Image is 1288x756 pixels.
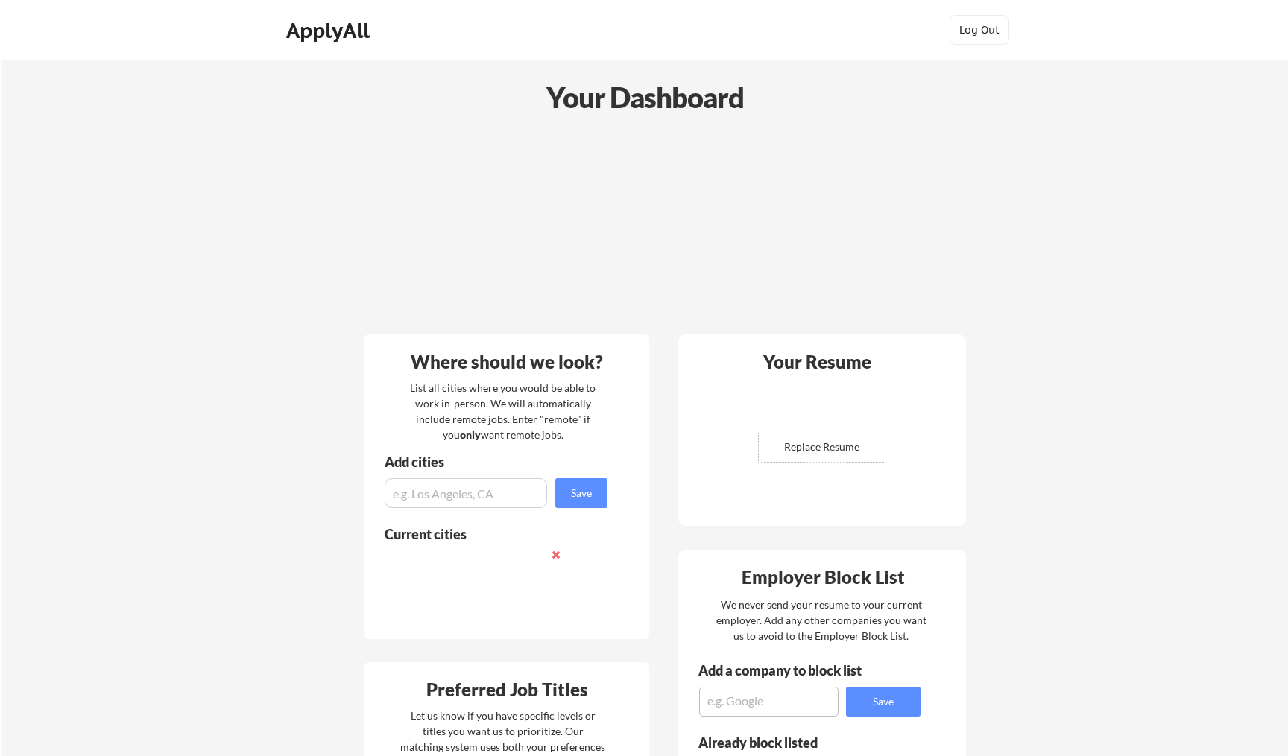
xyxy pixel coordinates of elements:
div: Current cities [385,527,591,541]
div: Add a company to block list [698,664,885,677]
div: Your Resume [743,353,891,371]
div: We never send your resume to your current employer. Add any other companies you want us to avoid ... [715,597,927,644]
div: ApplyAll [286,18,374,43]
div: Already block listed [698,736,900,749]
div: Where should we look? [368,353,645,371]
button: Save [555,478,607,508]
div: Preferred Job Titles [368,681,645,699]
div: Add cities [385,455,611,468]
div: Employer Block List [684,568,962,586]
strong: only [460,428,481,441]
div: Your Dashboard [1,76,1288,118]
button: Log Out [950,15,1009,45]
button: Save [846,687,921,717]
div: List all cities where you would be able to work in-person. We will automatically include remote j... [400,380,605,442]
input: e.g. Los Angeles, CA [385,478,547,508]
